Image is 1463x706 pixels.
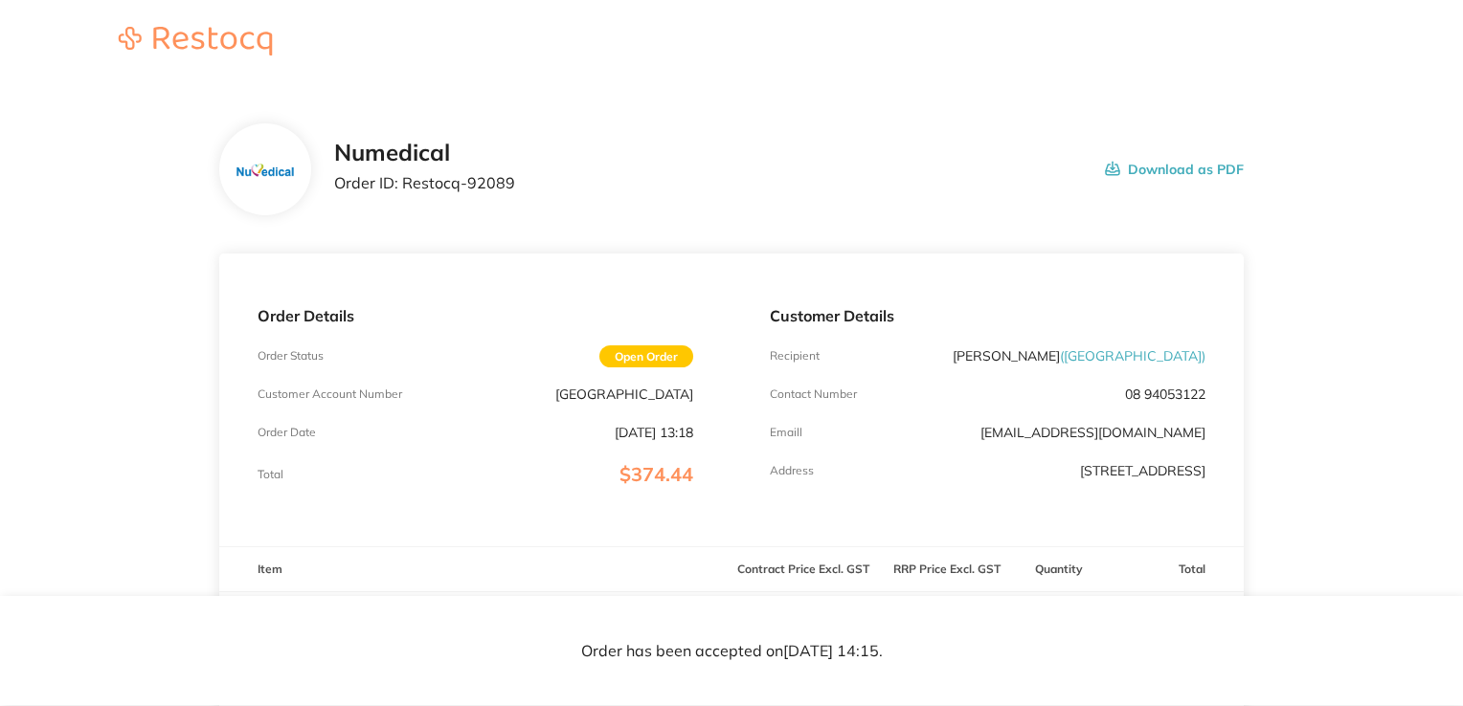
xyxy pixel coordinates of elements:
th: Contract Price Excl. GST [731,547,875,592]
p: Order ID: Restocq- 92089 [334,174,515,191]
p: [DATE] 13:18 [615,425,693,440]
p: Customer Account Number [258,387,402,401]
img: c2I3aTJsNg [258,592,353,688]
p: Recipient [770,349,820,363]
th: Quantity [1018,547,1100,592]
p: Order Details [258,307,693,324]
p: Order Date [258,426,316,439]
h2: Numedical [334,140,515,166]
p: Total [258,468,283,481]
button: Download as PDF [1105,140,1244,199]
p: Order has been accepted on [DATE] 14:15 . [581,643,883,660]
a: Restocq logo [100,27,291,58]
span: Open Order [599,345,693,367]
th: RRP Price Excl. GST [875,547,1019,592]
th: Total [1100,547,1244,592]
img: bTgzdmk4dA [235,159,297,181]
p: Emaill [770,426,802,439]
a: [EMAIL_ADDRESS][DOMAIN_NAME] [980,424,1205,441]
img: Restocq logo [100,27,291,55]
p: 08 94053122 [1125,386,1205,402]
p: Contact Number [770,387,857,401]
p: [PERSON_NAME] [953,348,1205,364]
p: Order Status [258,349,324,363]
span: ( [GEOGRAPHIC_DATA] ) [1060,347,1205,364]
p: Address [770,464,814,477]
span: $374.44 [619,462,693,486]
th: Item [219,547,731,592]
p: [STREET_ADDRESS] [1080,463,1205,478]
p: [GEOGRAPHIC_DATA] [555,386,693,402]
p: Customer Details [770,307,1205,324]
